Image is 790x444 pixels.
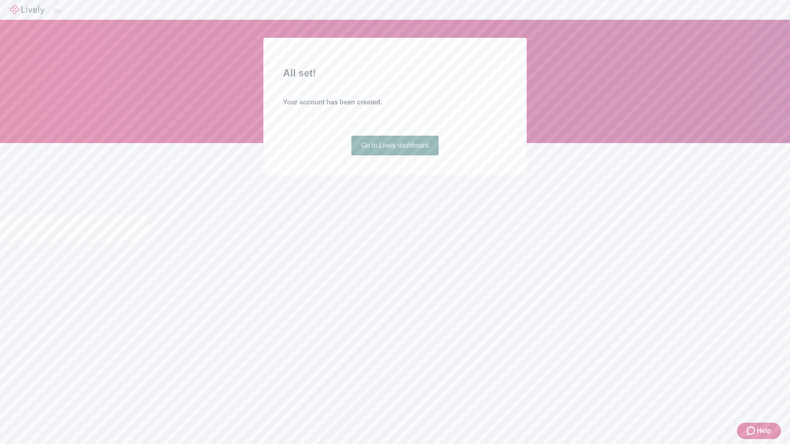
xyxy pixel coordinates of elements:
[351,136,439,155] a: Go to Lively dashboard
[283,97,507,107] h4: Your account has been created.
[757,426,771,436] span: Help
[283,66,507,81] h2: All set!
[54,10,61,13] button: Log out
[10,5,44,15] img: Lively
[747,426,757,436] svg: Zendesk support icon
[737,423,781,439] button: Zendesk support iconHelp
